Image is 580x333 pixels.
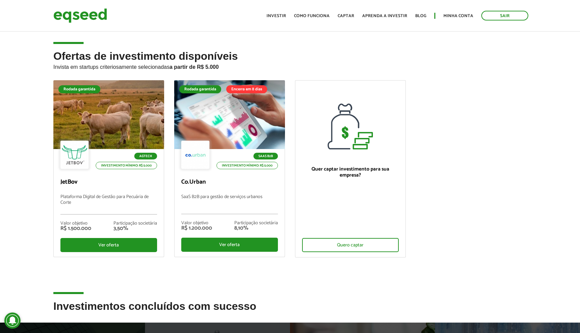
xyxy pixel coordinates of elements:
p: Quer captar investimento para sua empresa? [302,166,399,178]
p: Plataforma Digital de Gestão para Pecuária de Corte [60,194,157,215]
p: Investimento mínimo: R$ 5.000 [216,162,278,169]
img: EqSeed [53,7,107,25]
div: Valor objetivo [181,221,212,226]
a: Rodada garantida Encerra em 8 dias SaaS B2B Investimento mínimo: R$ 5.000 Co.Urban SaaS B2B para ... [174,80,285,257]
div: Rodada garantida [179,85,221,93]
div: Participação societária [113,221,157,226]
div: Rodada garantida [58,85,100,93]
div: Encerra em 8 dias [226,85,267,93]
div: Participação societária [234,221,278,226]
a: Investir [267,14,286,18]
div: R$ 1.200.000 [181,226,212,231]
div: R$ 1.500.000 [60,226,91,231]
p: Co.Urban [181,179,278,186]
p: SaaS B2B [253,153,278,159]
a: Captar [338,14,354,18]
h2: Investimentos concluídos com sucesso [53,300,527,322]
p: Agtech [134,153,157,159]
a: Minha conta [443,14,473,18]
div: Valor objetivo [60,221,91,226]
div: Quero captar [302,238,399,252]
div: 3,50% [113,226,157,231]
div: Ver oferta [60,238,157,252]
div: Ver oferta [181,238,278,252]
h2: Ofertas de investimento disponíveis [53,50,527,80]
a: Aprenda a investir [362,14,407,18]
a: Quer captar investimento para sua empresa? Quero captar [295,80,406,257]
a: Rodada garantida Agtech Investimento mínimo: R$ 5.000 JetBov Plataforma Digital de Gestão para Pe... [53,80,164,257]
a: Sair [481,11,528,20]
a: Como funciona [294,14,330,18]
p: SaaS B2B para gestão de serviços urbanos [181,194,278,214]
p: JetBov [60,179,157,186]
strong: a partir de R$ 5.000 [170,64,219,70]
a: Blog [415,14,426,18]
p: Invista em startups criteriosamente selecionadas [53,62,527,70]
div: 8,10% [234,226,278,231]
p: Investimento mínimo: R$ 5.000 [96,162,157,169]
